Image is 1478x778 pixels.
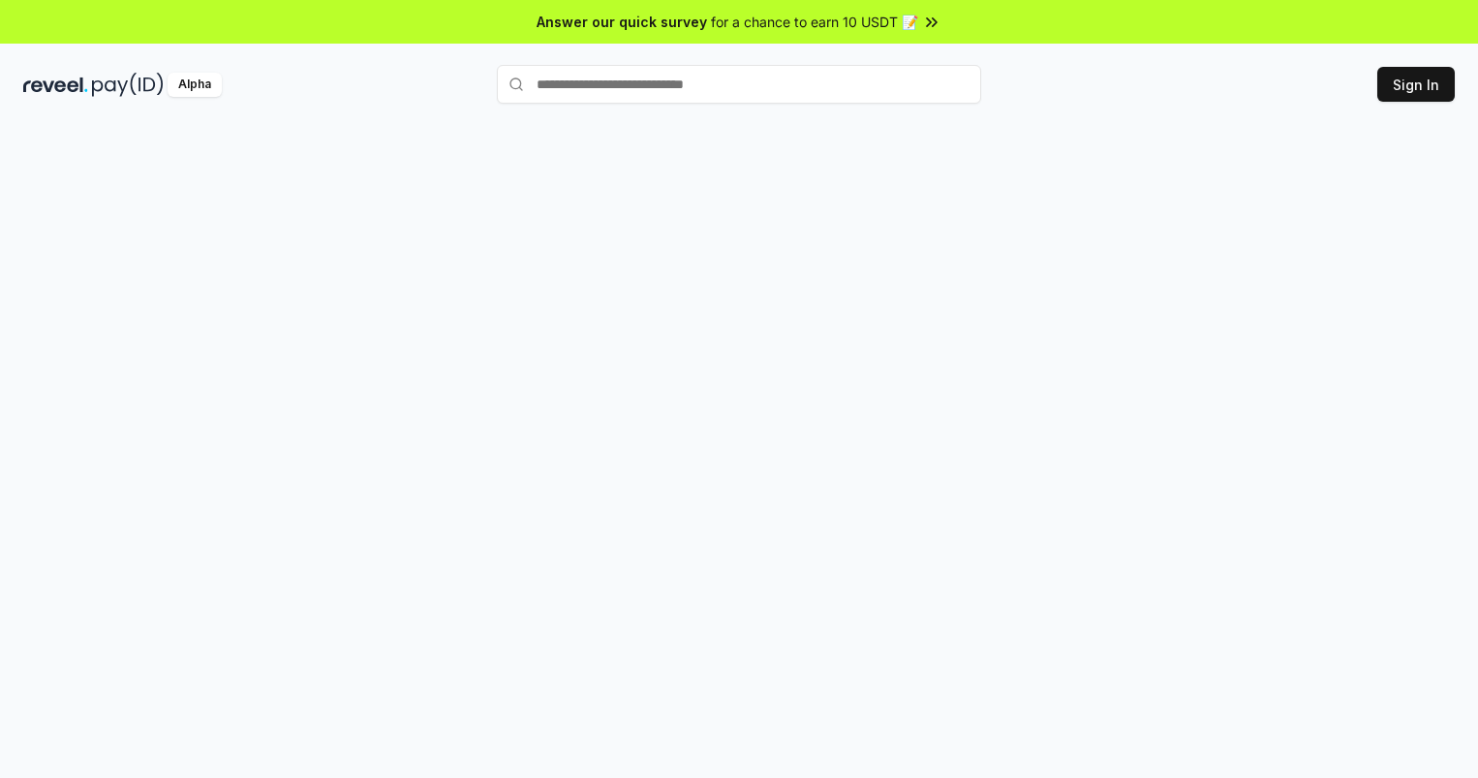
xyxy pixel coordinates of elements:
button: Sign In [1377,67,1455,102]
span: Answer our quick survey [537,12,707,32]
div: Alpha [168,73,222,97]
img: pay_id [92,73,164,97]
span: for a chance to earn 10 USDT 📝 [711,12,918,32]
img: reveel_dark [23,73,88,97]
